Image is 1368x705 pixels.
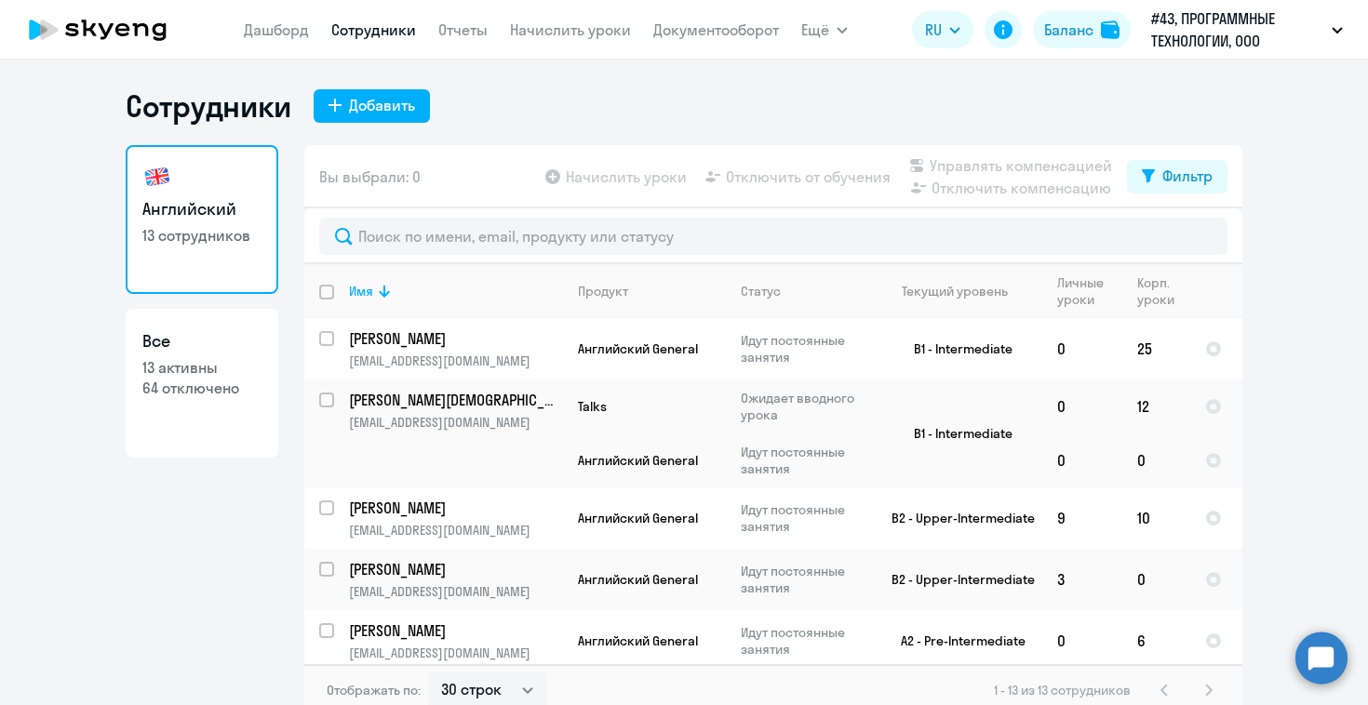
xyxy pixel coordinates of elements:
p: Идут постоянные занятия [741,624,868,658]
span: Ещё [801,19,829,41]
span: Английский General [578,452,698,469]
td: 0 [1042,610,1122,672]
span: Английский General [578,510,698,526]
div: Текущий уровень [902,283,1008,299]
p: Идут постоянные занятия [741,444,868,477]
td: A2 - Pre-Intermediate [869,610,1042,672]
div: Статус [741,283,781,299]
p: Идут постоянные занятия [741,332,868,366]
a: Начислить уроки [510,20,631,39]
div: Баланс [1044,19,1093,41]
a: [PERSON_NAME] [349,328,562,349]
a: [PERSON_NAME] [349,498,562,518]
p: #43, ПРОГРАММНЫЕ ТЕХНОЛОГИИ, ООО [1151,7,1324,52]
span: Отображать по: [327,682,421,698]
img: english [142,162,172,192]
td: 0 [1042,379,1122,433]
h1: Сотрудники [126,87,291,125]
a: Отчеты [438,20,488,39]
button: Фильтр [1127,160,1227,193]
img: balance [1101,20,1120,39]
div: Имя [349,283,373,299]
a: Дашборд [244,20,309,39]
h3: Английский [142,197,262,221]
div: Имя [349,283,562,299]
p: [PERSON_NAME] [349,559,559,579]
span: Английский General [578,340,698,357]
td: 3 [1042,549,1122,610]
p: [PERSON_NAME][DEMOGRAPHIC_DATA] [349,390,559,410]
td: B1 - Intermediate [869,318,1042,379]
td: 0 [1042,433,1122,487]
p: 64 отключено [142,378,262,398]
p: [EMAIL_ADDRESS][DOMAIN_NAME] [349,414,562,431]
button: Ещё [801,11,848,48]
div: Личные уроки [1057,274,1121,308]
td: B2 - Upper-Intermediate [869,549,1042,610]
p: [EMAIL_ADDRESS][DOMAIN_NAME] [349,522,562,539]
a: Документооборот [653,20,779,39]
button: #43, ПРОГРАММНЫЕ ТЕХНОЛОГИИ, ООО [1142,7,1352,52]
td: 10 [1122,487,1190,549]
span: 1 - 13 из 13 сотрудников [994,682,1131,698]
div: Корп. уроки [1137,274,1189,308]
p: [PERSON_NAME] [349,620,559,641]
a: Английский13 сотрудников [126,145,278,294]
span: RU [925,19,942,41]
input: Поиск по имени, email, продукту или статусу [319,218,1227,255]
div: Текущий уровень [884,283,1041,299]
p: [PERSON_NAME] [349,498,559,518]
td: 9 [1042,487,1122,549]
a: Все13 активны64 отключено [126,309,278,458]
td: 0 [1122,433,1190,487]
td: B2 - Upper-Intermediate [869,487,1042,549]
td: 25 [1122,318,1190,379]
span: Вы выбрали: 0 [319,166,421,188]
button: Балансbalance [1033,11,1131,48]
button: Добавить [314,89,430,123]
td: 12 [1122,379,1190,433]
h3: Все [142,329,262,353]
td: 0 [1122,549,1190,610]
a: [PERSON_NAME][DEMOGRAPHIC_DATA] [349,390,562,410]
p: Идут постоянные занятия [741,501,868,535]
div: Фильтр [1162,165,1213,187]
p: [EMAIL_ADDRESS][DOMAIN_NAME] [349,645,562,661]
span: Английский General [578,571,698,588]
p: [PERSON_NAME] [349,328,559,349]
a: [PERSON_NAME] [349,559,562,579]
p: [EMAIL_ADDRESS][DOMAIN_NAME] [349,352,562,369]
span: Английский General [578,632,698,649]
a: [PERSON_NAME] [349,620,562,641]
button: RU [912,11,973,48]
td: B1 - Intermediate [869,379,1042,487]
div: Добавить [349,94,415,116]
p: 13 сотрудников [142,225,262,246]
p: [EMAIL_ADDRESS][DOMAIN_NAME] [349,583,562,600]
p: Идут постоянные занятия [741,563,868,596]
a: Сотрудники [331,20,416,39]
p: 13 активны [142,357,262,378]
td: 6 [1122,610,1190,672]
span: Talks [578,398,607,415]
div: Продукт [578,283,628,299]
p: Ожидает вводного урока [741,390,868,423]
td: 0 [1042,318,1122,379]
